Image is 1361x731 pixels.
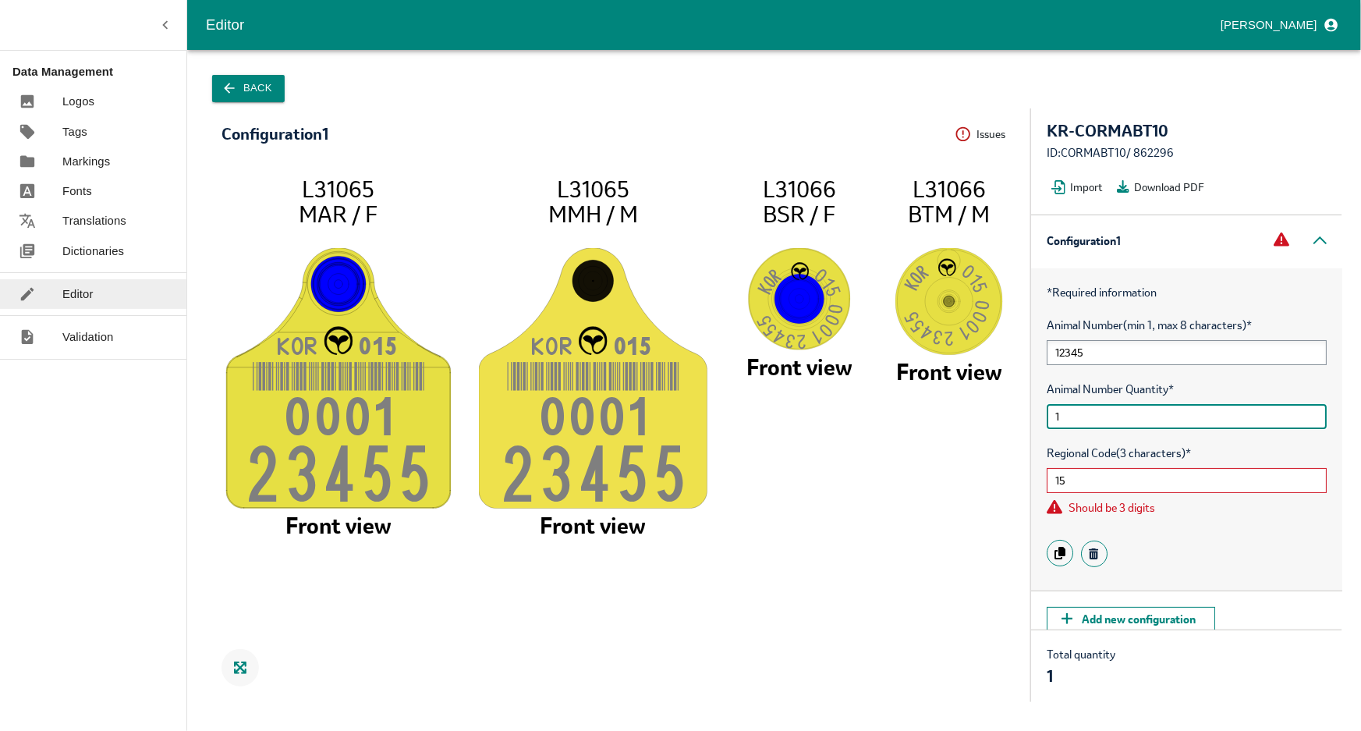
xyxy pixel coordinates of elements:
tspan: 5 [757,314,773,328]
p: Tags [62,123,87,140]
tspan: Front view [540,511,646,540]
tspan: MAR / F [299,200,378,229]
tspan: L31065 [303,175,375,204]
tspan: 000 [541,396,630,436]
tspan: R [305,337,317,355]
tspan: 1 [630,396,646,436]
tspan: 5 [904,310,920,324]
button: Back [212,75,285,102]
p: Data Management [12,63,186,80]
p: Markings [62,153,110,170]
tspan: 5 [385,337,395,355]
tspan: 000 [287,396,376,436]
tspan: R [768,268,783,283]
p: [PERSON_NAME] [1221,16,1317,34]
button: profile [1214,12,1342,38]
tspan: Front view [285,511,392,540]
tspan: 01 [615,337,640,355]
tspan: 5 [640,337,650,355]
tspan: Front view [896,357,1002,386]
div: Total quantity [1047,646,1115,687]
p: Editor [62,286,94,303]
span: Animal Number Quantity [1047,381,1327,398]
div: ID: CORMABT10 / 862296 [1047,144,1327,161]
tspan: Front view [746,352,852,381]
div: Should be 3 digits [1069,499,1155,516]
tspan: R [560,337,572,355]
div: Editor [206,13,1214,37]
p: Validation [62,328,114,346]
tspan: 5 [657,445,683,502]
div: KR-CORMABT10 [1047,122,1327,140]
p: Required information [1047,284,1327,301]
button: Add new configuration [1047,607,1215,632]
button: Import [1047,176,1112,199]
tspan: 2345 [248,445,402,502]
div: 1 [1047,668,1115,685]
tspan: L31066 [763,175,836,204]
tspan: 5 [402,445,429,502]
button: Download PDF [1112,176,1214,199]
tspan: L31066 [913,175,986,204]
div: Configuration 1 [1031,215,1342,268]
tspan: BTM / M [908,200,990,229]
p: Fonts [62,183,92,200]
p: Translations [62,212,126,229]
tspan: 01 [360,337,385,355]
span: Animal Number (min 1, max 8 characters) [1047,317,1327,334]
p: Dictionaries [62,243,124,260]
span: Regional Code (3 characters) [1047,445,1327,462]
tspan: KO [533,337,560,356]
tspan: 2345 [503,445,657,502]
tspan: L31065 [557,175,629,204]
tspan: KO [278,337,305,356]
tspan: R [916,264,930,279]
div: Configuration 1 [222,126,328,143]
tspan: MMH / M [548,200,638,229]
p: Logos [62,93,94,110]
tspan: 1 [376,396,392,436]
tspan: BSR / F [763,200,835,229]
button: Issues [955,122,1015,147]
